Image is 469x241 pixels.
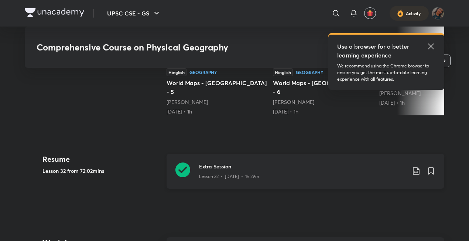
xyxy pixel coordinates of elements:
[199,173,259,180] p: Lesson 32 • [DATE] • 1h 29m
[367,10,373,17] img: avatar
[273,78,373,96] h5: World Maps - [GEOGRAPHIC_DATA] - 6
[296,70,323,74] div: Geography
[103,6,165,21] button: UPSC CSE - GS
[37,42,326,53] h3: Comprehensive Course on Physical Geography
[167,78,267,96] h5: World Maps - [GEOGRAPHIC_DATA] - 5
[189,70,217,74] div: Geography
[273,98,373,106] div: Sudarshan Gurjar
[379,90,421,97] a: [PERSON_NAME]
[273,108,373,115] div: 23rd Apr • 1h
[167,98,267,106] div: Sudarshan Gurjar
[337,63,435,83] p: We recommend using the Chrome browser to ensure you get the most up-to-date learning experience w...
[167,68,186,76] div: Hinglish
[25,8,84,17] img: Company Logo
[397,9,404,18] img: activity
[432,7,444,20] img: deepa rani
[273,68,293,76] div: Hinglish
[167,154,444,198] a: Extra SessionLesson 32 • [DATE] • 1h 29m
[167,108,267,115] div: 21st Apr • 1h
[199,163,406,170] h3: Extra Session
[337,42,411,60] h5: Use a browser for a better learning experience
[42,154,161,165] h4: Resume
[25,8,84,19] a: Company Logo
[364,7,376,19] button: avatar
[273,98,314,105] a: [PERSON_NAME]
[167,98,208,105] a: [PERSON_NAME]
[42,167,161,175] h5: Lesson 32 from 72:02mins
